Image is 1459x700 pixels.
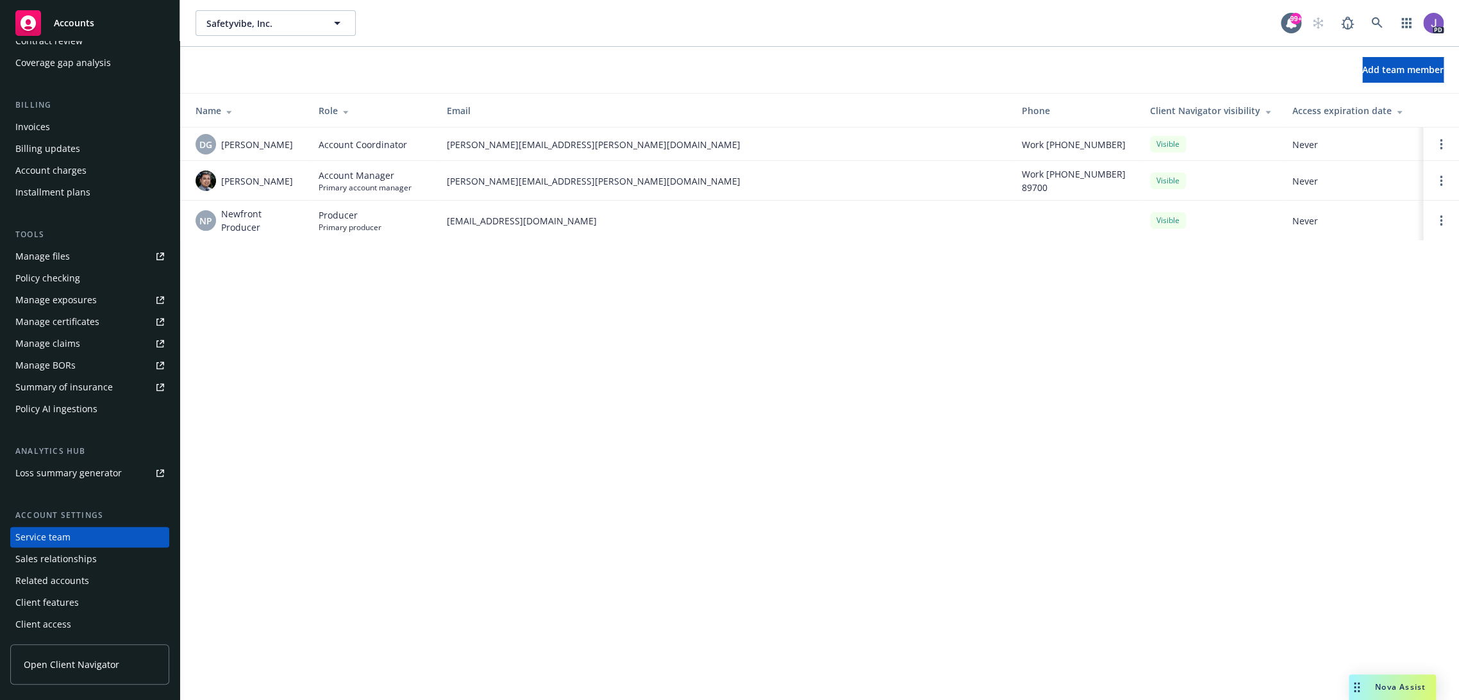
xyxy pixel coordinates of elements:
[10,246,169,267] a: Manage files
[10,377,169,397] a: Summary of insurance
[1433,137,1449,152] a: Open options
[319,208,381,222] span: Producer
[15,355,76,376] div: Manage BORs
[15,246,70,267] div: Manage files
[319,222,381,233] span: Primary producer
[1150,136,1186,152] div: Visible
[10,53,169,73] a: Coverage gap analysis
[15,160,87,181] div: Account charges
[1290,13,1301,24] div: 99+
[15,182,90,203] div: Installment plans
[196,171,216,191] img: photo
[221,138,293,151] span: [PERSON_NAME]
[15,312,99,332] div: Manage certificates
[1305,10,1331,36] a: Start snowing
[319,182,412,193] span: Primary account manager
[10,445,169,458] div: Analytics hub
[10,290,169,310] a: Manage exposures
[1292,138,1413,151] span: Never
[1362,63,1444,76] span: Add team member
[10,182,169,203] a: Installment plans
[15,117,50,137] div: Invoices
[1433,173,1449,188] a: Open options
[10,312,169,332] a: Manage certificates
[196,10,356,36] button: Safetyvibe, Inc.
[319,138,407,151] span: Account Coordinator
[10,138,169,159] a: Billing updates
[1150,104,1272,117] div: Client Navigator visibility
[10,99,169,112] div: Billing
[206,17,317,30] span: Safetyvibe, Inc.
[10,463,169,483] a: Loss summary generator
[221,207,298,234] span: Newfront Producer
[15,399,97,419] div: Policy AI ingestions
[1394,10,1419,36] a: Switch app
[447,174,1001,188] span: [PERSON_NAME][EMAIL_ADDRESS][PERSON_NAME][DOMAIN_NAME]
[199,214,212,228] span: NP
[10,614,169,635] a: Client access
[10,509,169,522] div: Account settings
[447,138,1001,151] span: [PERSON_NAME][EMAIL_ADDRESS][PERSON_NAME][DOMAIN_NAME]
[15,571,89,591] div: Related accounts
[221,174,293,188] span: [PERSON_NAME]
[1150,172,1186,188] div: Visible
[10,571,169,591] a: Related accounts
[15,31,83,51] div: Contract review
[15,268,80,288] div: Policy checking
[10,527,169,547] a: Service team
[10,228,169,241] div: Tools
[1423,13,1444,33] img: photo
[15,614,71,635] div: Client access
[196,104,298,117] div: Name
[1150,212,1186,228] div: Visible
[15,377,113,397] div: Summary of insurance
[10,268,169,288] a: Policy checking
[10,399,169,419] a: Policy AI ingestions
[1364,10,1390,36] a: Search
[15,138,80,159] div: Billing updates
[1375,681,1426,692] span: Nova Assist
[10,117,169,137] a: Invoices
[1349,674,1365,700] div: Drag to move
[1362,57,1444,83] button: Add team member
[10,592,169,613] a: Client features
[15,333,80,354] div: Manage claims
[10,333,169,354] a: Manage claims
[1292,214,1413,228] span: Never
[10,31,169,51] a: Contract review
[10,160,169,181] a: Account charges
[15,53,111,73] div: Coverage gap analysis
[54,18,94,28] span: Accounts
[10,5,169,41] a: Accounts
[1022,104,1130,117] div: Phone
[1292,104,1413,117] div: Access expiration date
[24,658,119,671] span: Open Client Navigator
[1335,10,1360,36] a: Report a Bug
[10,549,169,569] a: Sales relationships
[15,592,79,613] div: Client features
[1433,213,1449,228] a: Open options
[15,463,122,483] div: Loss summary generator
[447,214,1001,228] span: [EMAIL_ADDRESS][DOMAIN_NAME]
[319,169,412,182] span: Account Manager
[1022,167,1130,194] span: Work [PHONE_NUMBER] 89700
[1022,138,1126,151] span: Work [PHONE_NUMBER]
[199,138,212,151] span: DG
[15,549,97,569] div: Sales relationships
[15,527,71,547] div: Service team
[1349,674,1436,700] button: Nova Assist
[1292,174,1413,188] span: Never
[10,355,169,376] a: Manage BORs
[447,104,1001,117] div: Email
[15,290,97,310] div: Manage exposures
[319,104,426,117] div: Role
